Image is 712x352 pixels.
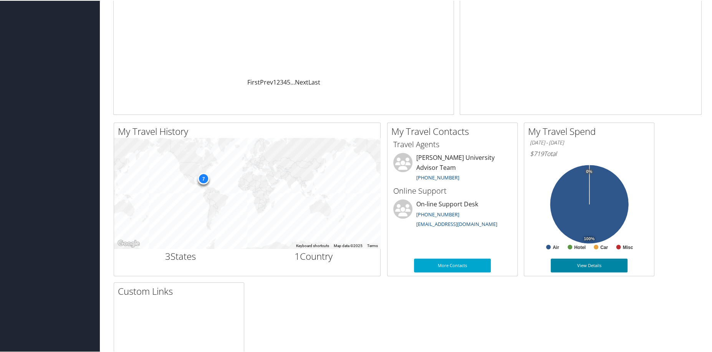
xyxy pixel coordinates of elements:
[198,172,209,183] div: 7
[389,152,515,184] li: [PERSON_NAME] University Advisor Team
[253,249,375,262] h2: Country
[118,124,380,137] h2: My Travel History
[290,77,295,86] span: …
[280,77,283,86] a: 3
[553,244,559,249] text: Air
[551,258,628,272] a: View Details
[120,249,242,262] h2: States
[393,138,512,149] h3: Travel Agents
[247,77,260,86] a: First
[530,149,648,157] h6: Total
[367,243,378,247] a: Terms (opens in new tab)
[416,210,459,217] a: [PHONE_NUMBER]
[295,77,308,86] a: Next
[277,77,280,86] a: 2
[586,169,592,173] tspan: 0%
[530,149,544,157] span: $719
[393,185,512,196] h3: Online Support
[414,258,491,272] a: More Contacts
[308,77,320,86] a: Last
[116,238,141,248] img: Google
[283,77,287,86] a: 4
[260,77,273,86] a: Prev
[584,236,594,241] tspan: 100%
[391,124,517,137] h2: My Travel Contacts
[389,199,515,230] li: On-line Support Desk
[296,242,329,248] button: Keyboard shortcuts
[600,244,608,249] text: Car
[116,238,141,248] a: Open this area in Google Maps (opens a new window)
[416,220,497,227] a: [EMAIL_ADDRESS][DOMAIN_NAME]
[528,124,654,137] h2: My Travel Spend
[295,249,300,262] span: 1
[416,173,459,180] a: [PHONE_NUMBER]
[530,138,648,146] h6: [DATE] - [DATE]
[574,244,586,249] text: Hotel
[118,284,244,297] h2: Custom Links
[273,77,277,86] a: 1
[287,77,290,86] a: 5
[334,243,363,247] span: Map data ©2025
[165,249,171,262] span: 3
[623,244,633,249] text: Misc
